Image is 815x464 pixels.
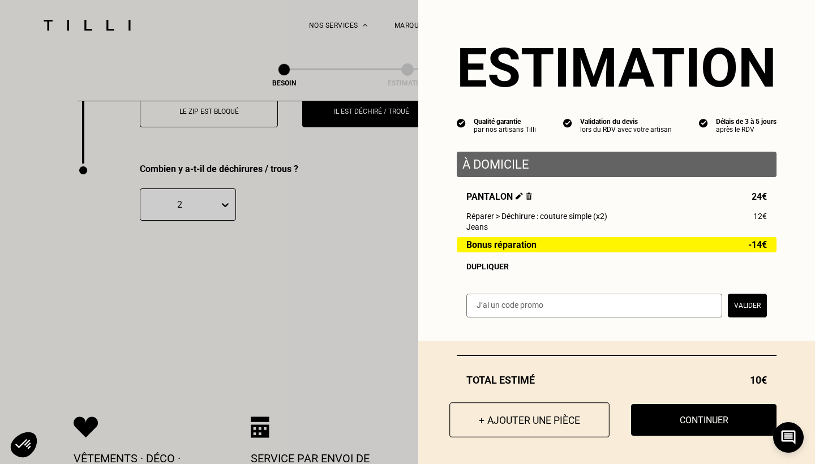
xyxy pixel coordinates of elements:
span: 12€ [753,212,767,221]
button: Valider [728,294,767,317]
img: Éditer [516,192,523,200]
div: Validation du devis [580,118,672,126]
button: + Ajouter une pièce [449,402,610,437]
span: 10€ [750,374,767,386]
input: J‘ai un code promo [466,294,722,317]
span: Jeans [466,222,488,231]
span: 24€ [752,191,767,202]
img: icon list info [457,118,466,128]
img: Supprimer [526,192,532,200]
button: Continuer [631,404,777,436]
div: Total estimé [457,374,777,386]
span: Bonus réparation [466,240,537,250]
div: Qualité garantie [474,118,536,126]
p: À domicile [462,157,771,171]
img: icon list info [699,118,708,128]
div: après le RDV [716,126,777,134]
section: Estimation [457,36,777,100]
img: icon list info [563,118,572,128]
div: lors du RDV avec votre artisan [580,126,672,134]
span: -14€ [748,240,767,250]
div: par nos artisans Tilli [474,126,536,134]
span: Pantalon [466,191,532,202]
span: Réparer > Déchirure : couture simple (x2) [466,212,607,221]
div: Délais de 3 à 5 jours [716,118,777,126]
div: Dupliquer [466,262,767,271]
